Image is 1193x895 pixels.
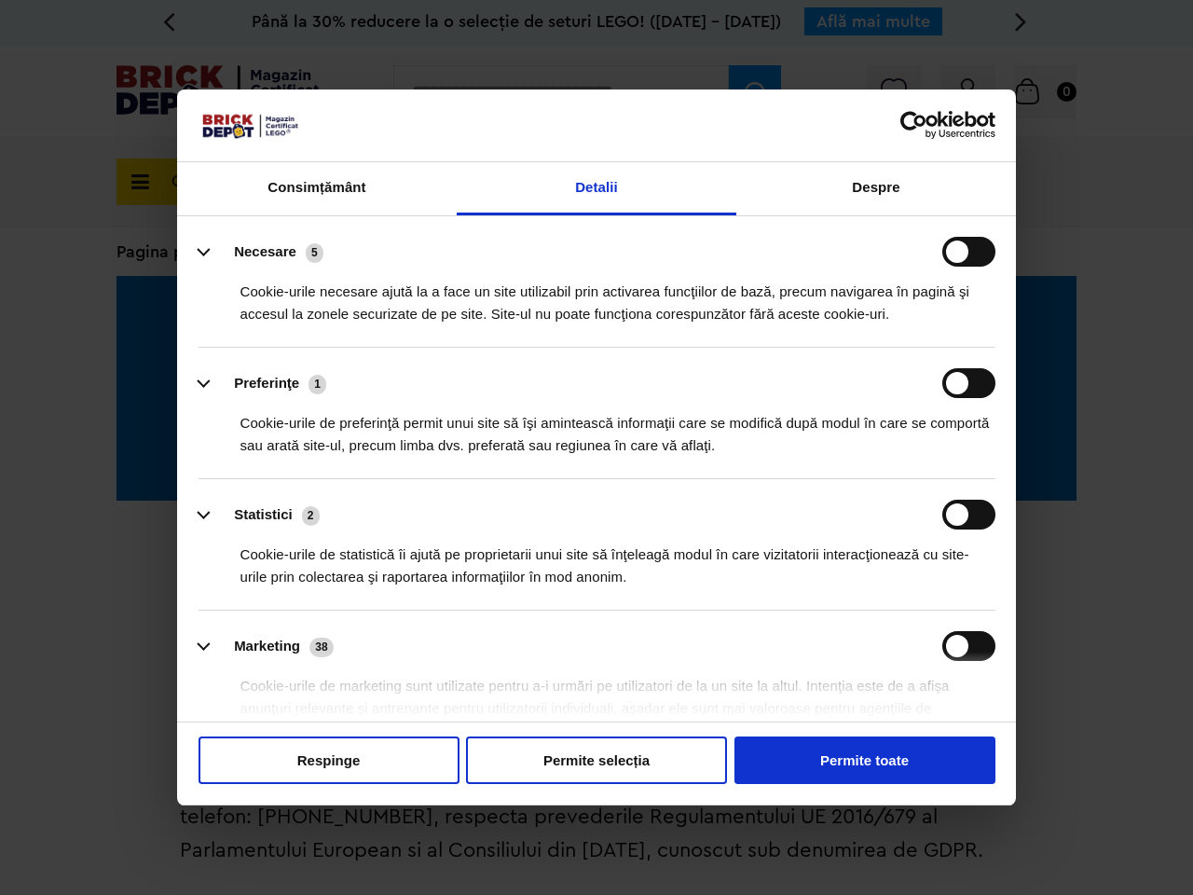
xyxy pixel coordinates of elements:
[832,111,995,139] a: Usercentrics Cookiebot - opens in a new window
[199,530,995,588] div: Cookie-urile de statistică îi ajută pe proprietarii unui site să înţeleagă modul în care vizitato...
[199,631,346,661] button: Marketing (38)
[199,500,332,530] button: Statistici (2)
[199,237,336,267] button: Necesare (5)
[466,737,727,784] button: Permite selecția
[736,162,1016,215] a: Despre
[234,243,296,259] label: Necesare
[199,661,995,742] div: Cookie-urile de marketing sunt utilizate pentru a-i urmări pe utilizatori de la un site la altul....
[199,398,995,457] div: Cookie-urile de preferinţă permit unui site să îşi amintească informaţii care se modifică după mo...
[457,162,736,215] a: Detalii
[234,506,293,522] label: Statistici
[306,243,323,262] span: 5
[199,111,301,141] img: siglă
[309,375,326,393] span: 1
[177,162,457,215] a: Consimțământ
[234,638,300,654] label: Marketing
[199,368,338,398] button: Preferinţe (1)
[234,375,299,391] label: Preferinţe
[734,737,995,784] button: Permite toate
[199,267,995,325] div: Cookie-urile necesare ajută la a face un site utilizabil prin activarea funcţiilor de bază, precu...
[302,506,320,525] span: 2
[199,737,459,784] button: Respinge
[309,638,334,656] span: 38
